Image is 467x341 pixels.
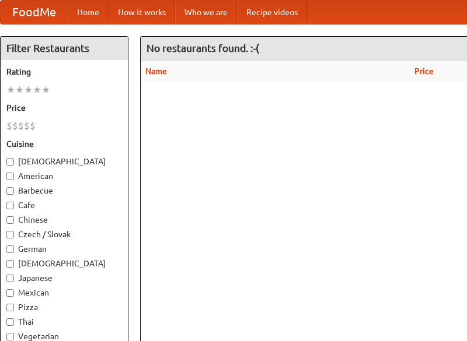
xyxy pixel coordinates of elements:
li: $ [12,119,18,132]
a: How it works [109,1,175,24]
input: Vegetarian [6,333,14,340]
li: $ [24,119,30,132]
li: ★ [33,83,41,96]
h5: Price [6,102,122,114]
li: ★ [15,83,24,96]
li: ★ [41,83,50,96]
input: Thai [6,318,14,326]
label: German [6,243,122,255]
label: [DEMOGRAPHIC_DATA] [6,258,122,269]
li: ★ [6,83,15,96]
input: Chinese [6,216,14,224]
li: $ [6,119,12,132]
h5: Rating [6,66,122,78]
label: Japanese [6,272,122,284]
label: American [6,170,122,182]
a: Who we are [175,1,237,24]
label: Cafe [6,199,122,211]
a: Recipe videos [237,1,307,24]
h5: Cuisine [6,138,122,150]
h4: Filter Restaurants [1,37,128,60]
label: Thai [6,316,122,328]
label: Mexican [6,287,122,298]
a: FoodMe [1,1,68,24]
input: Pizza [6,304,14,311]
input: Czech / Slovak [6,231,14,238]
label: Pizza [6,301,122,313]
li: $ [18,119,24,132]
ng-pluralize: No restaurants found. :-( [147,43,259,54]
input: [DEMOGRAPHIC_DATA] [6,158,14,166]
a: Home [68,1,109,24]
label: [DEMOGRAPHIC_DATA] [6,156,122,167]
input: Cafe [6,202,14,209]
input: Barbecue [6,187,14,195]
a: Name [145,66,167,76]
a: Price [414,66,434,76]
label: Barbecue [6,185,122,196]
label: Chinese [6,214,122,226]
input: German [6,245,14,253]
li: ★ [24,83,33,96]
input: American [6,173,14,180]
label: Czech / Slovak [6,228,122,240]
input: Japanese [6,275,14,282]
input: [DEMOGRAPHIC_DATA] [6,260,14,268]
input: Mexican [6,289,14,297]
li: $ [30,119,36,132]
